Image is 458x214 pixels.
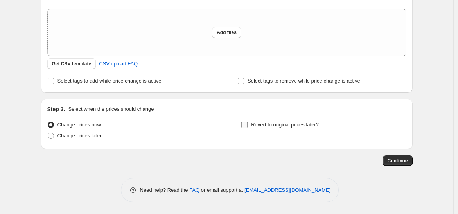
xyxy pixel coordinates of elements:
span: Add files [217,29,237,36]
a: CSV upload FAQ [94,58,142,70]
span: Select tags to remove while price change is active [248,78,360,84]
button: Get CSV template [47,58,96,69]
span: Get CSV template [52,61,92,67]
a: [EMAIL_ADDRESS][DOMAIN_NAME] [244,187,330,193]
span: Need help? Read the [140,187,190,193]
p: Select when the prices should change [68,105,154,113]
span: Select tags to add while price change is active [57,78,162,84]
span: Revert to original prices later? [251,122,319,128]
span: CSV upload FAQ [99,60,138,68]
span: Change prices now [57,122,101,128]
a: FAQ [189,187,199,193]
h2: Step 3. [47,105,65,113]
button: Add files [212,27,241,38]
span: Change prices later [57,133,102,138]
span: Continue [388,158,408,164]
span: or email support at [199,187,244,193]
button: Continue [383,155,413,166]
